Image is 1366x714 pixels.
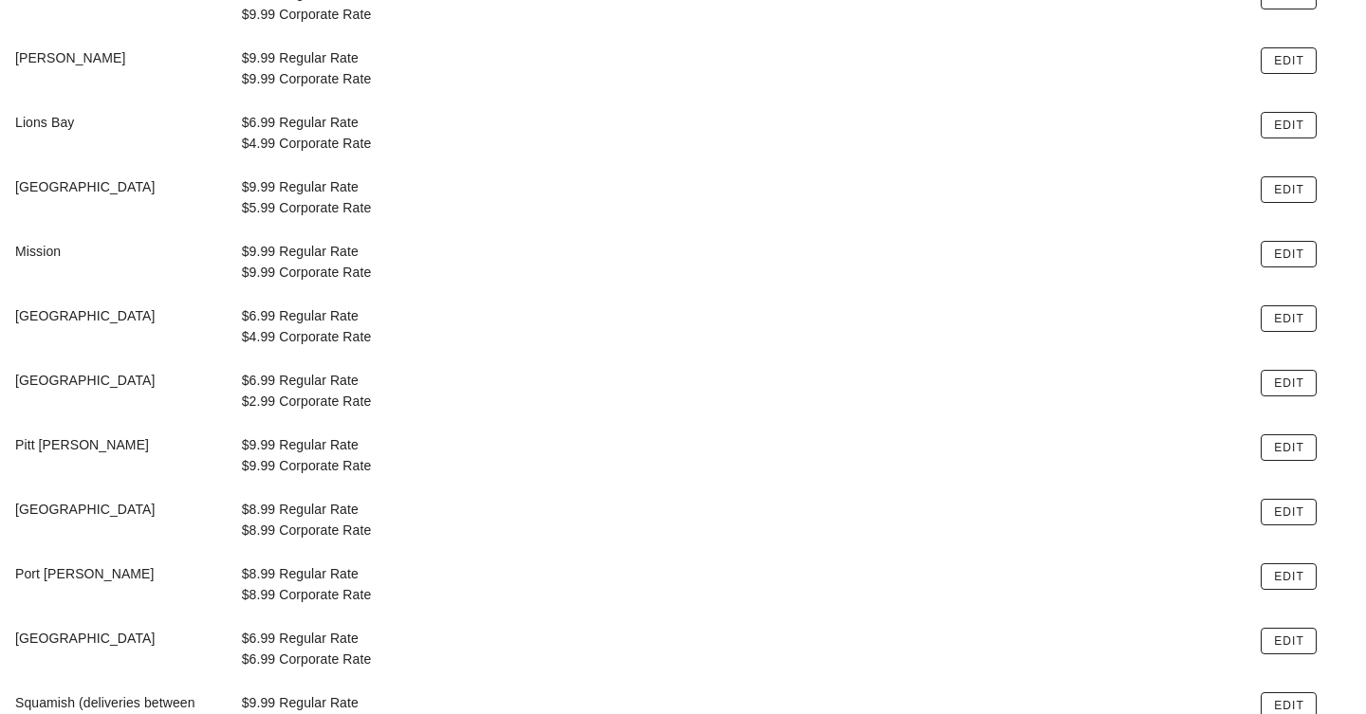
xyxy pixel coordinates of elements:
[1273,183,1304,196] span: Edit
[1273,54,1304,67] span: Edit
[1273,505,1304,519] span: Edit
[4,423,231,487] div: Pitt [PERSON_NAME]
[1261,47,1318,74] button: Edit
[1273,699,1304,712] span: Edit
[231,101,1249,165] div: $6.99 Regular Rate $4.99 Corporate Rate
[4,165,231,229] div: [GEOGRAPHIC_DATA]
[1261,112,1318,138] button: Edit
[231,229,1249,294] div: $9.99 Regular Rate $9.99 Corporate Rate
[231,487,1249,552] div: $8.99 Regular Rate $8.99 Corporate Rate
[4,36,231,101] div: [PERSON_NAME]
[1261,563,1318,590] button: Edit
[231,423,1249,487] div: $9.99 Regular Rate $9.99 Corporate Rate
[231,552,1249,616] div: $8.99 Regular Rate $8.99 Corporate Rate
[1261,176,1318,203] button: Edit
[231,36,1249,101] div: $9.99 Regular Rate $9.99 Corporate Rate
[1261,628,1318,654] button: Edit
[1273,376,1304,390] span: Edit
[231,165,1249,229] div: $9.99 Regular Rate $5.99 Corporate Rate
[1261,305,1318,332] button: Edit
[4,101,231,165] div: Lions Bay
[1273,570,1304,583] span: Edit
[231,294,1249,358] div: $6.99 Regular Rate $4.99 Corporate Rate
[1273,119,1304,132] span: Edit
[1261,434,1318,461] button: Edit
[231,358,1249,423] div: $6.99 Regular Rate $2.99 Corporate Rate
[4,229,231,294] div: Mission
[4,616,231,681] div: [GEOGRAPHIC_DATA]
[1273,312,1304,325] span: Edit
[4,487,231,552] div: [GEOGRAPHIC_DATA]
[1273,634,1304,648] span: Edit
[4,294,231,358] div: [GEOGRAPHIC_DATA]
[1261,499,1318,525] button: Edit
[1273,441,1304,454] span: Edit
[1261,370,1318,396] button: Edit
[4,358,231,423] div: [GEOGRAPHIC_DATA]
[1273,247,1304,261] span: Edit
[231,616,1249,681] div: $6.99 Regular Rate $6.99 Corporate Rate
[4,552,231,616] div: Port [PERSON_NAME]
[1261,241,1318,267] button: Edit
